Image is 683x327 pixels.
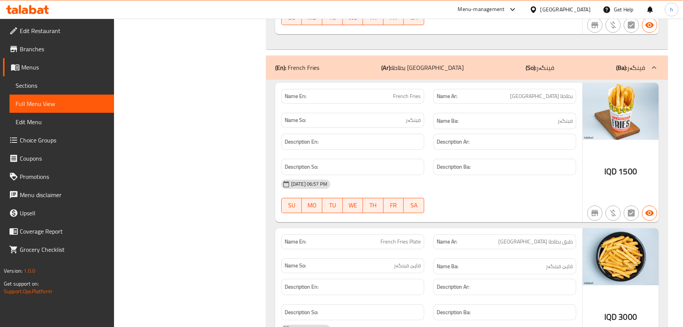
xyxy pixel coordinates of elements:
[387,200,401,211] span: FR
[20,26,108,35] span: Edit Restaurant
[604,164,617,179] span: IQD
[616,62,627,73] b: (Ba):
[3,167,114,186] a: Promotions
[583,228,659,285] img: Dark_Burger_%D9%81%D9%86%D9%83%D8%B1_%D8%B7%D8%A8%D9%82_Huss638929551036672401.jpg
[366,200,380,211] span: TH
[363,198,383,213] button: TH
[285,137,319,147] strong: Description En:
[406,116,421,124] span: فینگەر
[305,200,319,211] span: MO
[285,262,306,270] strong: Name So:
[285,308,318,317] strong: Description So:
[510,92,573,100] span: بطاطا [GEOGRAPHIC_DATA]
[266,55,668,80] div: (En): French Fries(Ar):بطاطا [GEOGRAPHIC_DATA](So):فینگەر(Ba):فینگەر
[437,308,471,317] strong: Description Ba:
[4,266,22,276] span: Version:
[558,116,573,126] span: فینگەر
[20,227,108,236] span: Coverage Report
[587,17,602,33] button: Not branch specific item
[407,200,421,211] span: SA
[21,63,108,72] span: Menus
[383,198,404,213] button: FR
[346,200,360,211] span: WE
[3,58,114,76] a: Menus
[437,92,457,100] strong: Name Ar:
[3,186,114,204] a: Menu disclaimer
[437,116,458,126] strong: Name Ba:
[604,310,617,324] span: IQD
[20,136,108,145] span: Choice Groups
[343,198,363,213] button: WE
[3,240,114,259] a: Grocery Checklist
[3,40,114,58] a: Branches
[325,12,340,23] span: TU
[624,17,639,33] button: Not has choices
[325,200,340,211] span: TU
[618,310,637,324] span: 3000
[394,262,421,270] span: قاپێ فینگەر
[305,12,319,23] span: MO
[437,262,458,271] strong: Name Ba:
[393,92,421,100] span: French Fries
[404,198,424,213] button: SA
[10,95,114,113] a: Full Menu View
[587,205,602,221] button: Not branch specific item
[288,180,330,188] span: [DATE] 06:57 PM
[387,12,401,23] span: FR
[498,238,573,246] span: طبق بطاطا [GEOGRAPHIC_DATA]
[3,22,114,40] a: Edit Restaurant
[526,62,536,73] b: (So):
[20,44,108,54] span: Branches
[642,17,657,33] button: Available
[10,113,114,131] a: Edit Menu
[407,12,421,23] span: SA
[381,62,391,73] b: (Ar):
[346,12,360,23] span: WE
[670,5,673,14] span: h
[4,286,52,296] a: Support.OpsPlatform
[275,62,286,73] b: (En):
[20,154,108,163] span: Coupons
[302,198,322,213] button: MO
[285,238,306,246] strong: Name En:
[437,282,469,292] strong: Description Ar:
[3,149,114,167] a: Coupons
[540,5,591,14] div: [GEOGRAPHIC_DATA]
[616,63,645,72] p: فینگەر
[3,131,114,149] a: Choice Groups
[3,222,114,240] a: Coverage Report
[285,116,306,124] strong: Name So:
[20,245,108,254] span: Grocery Checklist
[285,12,299,23] span: SU
[546,262,573,271] span: قاپێ فینگەر
[437,162,471,172] strong: Description Ba:
[24,266,35,276] span: 1.0.0
[285,92,306,100] strong: Name En:
[605,17,621,33] button: Purchased item
[20,209,108,218] span: Upsell
[16,81,108,90] span: Sections
[3,204,114,222] a: Upsell
[322,198,343,213] button: TU
[437,137,469,147] strong: Description Ar:
[4,279,39,289] span: Get support on:
[618,164,637,179] span: 1500
[605,205,621,221] button: Purchased item
[526,63,554,72] p: فینگەر
[366,12,380,23] span: TH
[275,63,319,72] p: French Fries
[380,238,421,246] span: French Fries Plate
[20,172,108,181] span: Promotions
[10,76,114,95] a: Sections
[437,238,457,246] strong: Name Ar:
[381,63,464,72] p: بطاطا [GEOGRAPHIC_DATA]
[281,198,302,213] button: SU
[16,117,108,126] span: Edit Menu
[583,83,659,140] img: Dark_Burger_%D9%81%D9%86%D9%83%D8%B1_Hussein638929550998570092.jpg
[285,162,318,172] strong: Description So:
[20,190,108,199] span: Menu disclaimer
[285,200,299,211] span: SU
[458,5,505,14] div: Menu-management
[16,99,108,108] span: Full Menu View
[285,282,319,292] strong: Description En:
